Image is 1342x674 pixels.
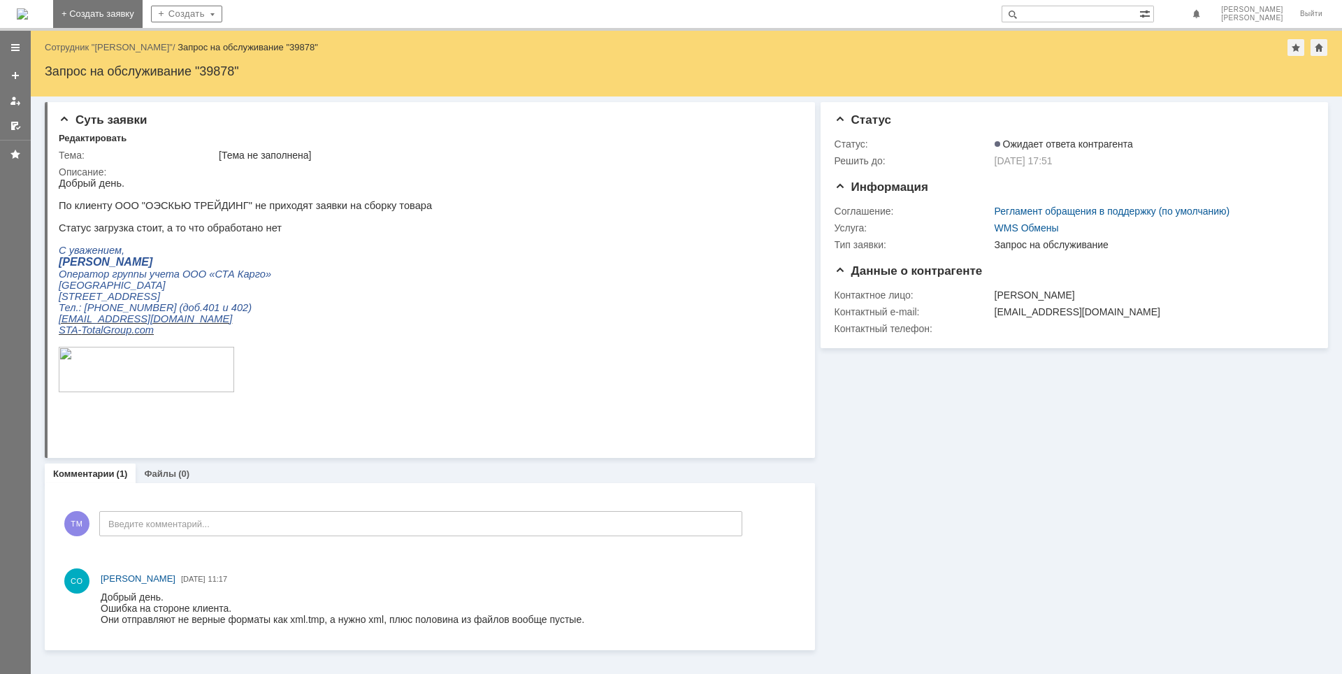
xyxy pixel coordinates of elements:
div: [Тема не заполнена] [219,150,793,161]
span: Ожидает ответа контрагента [995,138,1133,150]
span: com [75,147,95,158]
div: Статус: [835,138,992,150]
span: [DATE] 17:51 [995,155,1053,166]
div: Создать [151,6,222,22]
div: Контактный e-mail: [835,306,992,317]
a: Регламент обращения в поддержку (по умолчанию) [995,206,1230,217]
div: Описание: [59,166,796,178]
div: Запрос на обслуживание "39878" [45,64,1328,78]
span: Информация [835,180,928,194]
div: (1) [117,468,128,479]
div: Услуга: [835,222,992,234]
div: Сделать домашней страницей [1311,39,1327,56]
div: Контактное лицо: [835,289,992,301]
div: Запрос на обслуживание [995,239,1307,250]
span: - [19,147,22,158]
span: [PERSON_NAME] [101,573,175,584]
a: WMS Обмены [995,222,1059,234]
span: Статус [835,113,891,127]
a: Сотрудник "[PERSON_NAME]" [45,42,173,52]
div: Соглашение: [835,206,992,217]
a: Файлы [144,468,176,479]
img: logo [17,8,28,20]
span: Расширенный поиск [1139,6,1153,20]
div: Добавить в избранное [1287,39,1304,56]
div: [EMAIL_ADDRESS][DOMAIN_NAME] [995,306,1307,317]
span: . [73,147,75,158]
span: [DATE] [181,575,205,583]
div: (0) [178,468,189,479]
span: [PERSON_NAME] [1221,6,1283,14]
span: TotalGroup [22,147,73,158]
a: Мои заявки [4,89,27,112]
a: Мои согласования [4,115,27,137]
div: Тип заявки: [835,239,992,250]
span: Суть заявки [59,113,147,127]
span: 11:17 [208,575,228,583]
div: / [45,42,178,52]
span: ТМ [64,511,89,536]
a: Перейти на домашнюю страницу [17,8,28,20]
div: Редактировать [59,133,127,144]
div: Запрос на обслуживание "39878" [178,42,318,52]
a: Создать заявку [4,64,27,87]
div: [PERSON_NAME] [995,289,1307,301]
a: [PERSON_NAME] [101,572,175,586]
a: Комментарии [53,468,115,479]
div: Тема: [59,150,216,161]
div: Контактный телефон: [835,323,992,334]
div: Решить до: [835,155,992,166]
span: Данные о контрагенте [835,264,983,278]
span: [PERSON_NAME] [1221,14,1283,22]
